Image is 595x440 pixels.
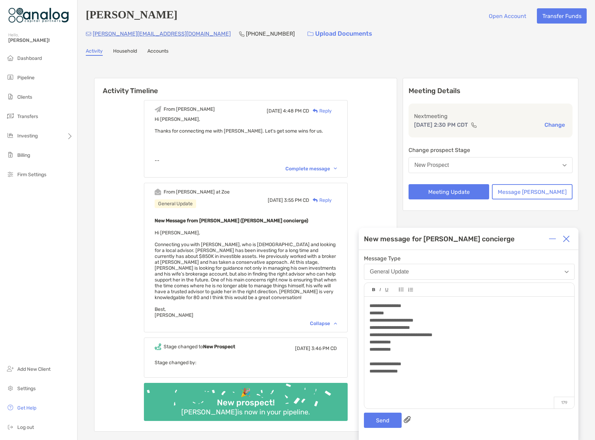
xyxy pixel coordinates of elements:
[178,408,313,416] div: [PERSON_NAME] is now in your pipeline.
[17,94,32,100] span: Clients
[17,152,30,158] span: Billing
[6,151,15,159] img: billing icon
[268,197,283,203] span: [DATE]
[6,365,15,373] img: add_new_client icon
[17,424,34,430] span: Log out
[164,189,230,195] div: From [PERSON_NAME] at Zoe
[409,184,489,199] button: Meeting Update
[155,106,161,113] img: Event icon
[17,366,51,372] span: Add New Client
[364,235,515,243] div: New message for [PERSON_NAME] concierge
[6,403,15,412] img: get-help icon
[155,158,159,163] span: --
[414,162,449,168] div: New Prospect
[239,31,245,37] img: Phone Icon
[155,218,308,224] b: New Message from [PERSON_NAME] ([PERSON_NAME] concierge)
[284,197,309,203] span: 3:55 PM CD
[385,288,388,292] img: Editor control icon
[309,197,332,204] div: Reply
[155,358,337,367] p: Stage changed by:
[17,172,46,178] span: Firm Settings
[6,423,15,431] img: logout icon
[283,108,309,114] span: 4:48 PM CD
[17,75,35,81] span: Pipeline
[93,29,231,38] p: [PERSON_NAME][EMAIL_ADDRESS][DOMAIN_NAME]
[214,398,277,408] div: New prospect!
[17,386,36,392] span: Settings
[309,107,332,115] div: Reply
[303,26,377,41] a: Upload Documents
[334,322,337,324] img: Chevron icon
[565,271,569,273] img: Open dropdown arrow
[563,235,570,242] img: Close
[379,288,381,291] img: Editor control icon
[113,48,137,56] a: Household
[492,184,573,199] button: Message [PERSON_NAME]
[164,106,215,112] div: From [PERSON_NAME]
[17,55,42,61] span: Dashboard
[164,344,235,350] div: Stage changed to
[17,114,38,119] span: Transfers
[414,120,468,129] p: [DATE] 2:30 PM CDT
[6,170,15,178] img: firm-settings icon
[404,416,411,423] img: paperclip attachments
[86,32,91,36] img: Email Icon
[6,384,15,392] img: settings icon
[364,264,575,280] button: General Update
[313,198,318,203] img: Reply icon
[203,344,235,350] b: New Prospect
[364,413,402,428] button: Send
[246,29,295,38] p: [PHONE_NUMBER]
[399,288,404,291] img: Editor control icon
[155,343,161,350] img: Event icon
[17,405,36,411] span: Get Help
[313,109,318,113] img: Reply icon
[267,108,282,114] span: [DATE]
[409,157,573,173] button: New Prospect
[542,121,567,128] button: Change
[86,48,103,56] a: Activity
[6,73,15,81] img: pipeline icon
[6,112,15,120] img: transfers icon
[295,345,310,351] span: [DATE]
[364,255,575,262] span: Message Type
[409,87,573,95] p: Meeting Details
[6,54,15,62] img: dashboard icon
[370,269,409,275] div: General Update
[372,288,375,291] img: Editor control icon
[86,8,177,24] h4: [PERSON_NAME]
[285,166,337,172] div: Complete message
[147,48,168,56] a: Accounts
[144,383,348,415] img: Confetti
[8,37,73,43] span: [PERSON_NAME]!
[334,168,337,170] img: Chevron icon
[537,8,587,24] button: Transfer Funds
[155,230,336,318] span: Hi [PERSON_NAME], Connecting you with [PERSON_NAME], who is [DEMOGRAPHIC_DATA] and looking for a ...
[8,3,69,28] img: Zoe Logo
[554,397,574,408] p: 179
[155,116,337,140] div: Hi [PERSON_NAME], Thanks for connecting me with [PERSON_NAME]. Let's get some wins for us.
[471,122,477,128] img: communication type
[562,164,567,167] img: Open dropdown arrow
[549,235,556,242] img: Expand or collapse
[311,345,337,351] span: 3:46 PM CD
[238,388,254,398] div: 🎉
[94,78,397,95] h6: Activity Timeline
[6,92,15,101] img: clients icon
[408,288,413,292] img: Editor control icon
[155,189,161,195] img: Event icon
[308,32,313,36] img: button icon
[310,321,337,326] div: Collapse
[17,133,38,139] span: Investing
[409,146,573,154] p: Change prospect Stage
[483,8,531,24] button: Open Account
[6,131,15,140] img: investing icon
[414,112,567,120] p: Next meeting
[155,199,196,208] div: General Update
